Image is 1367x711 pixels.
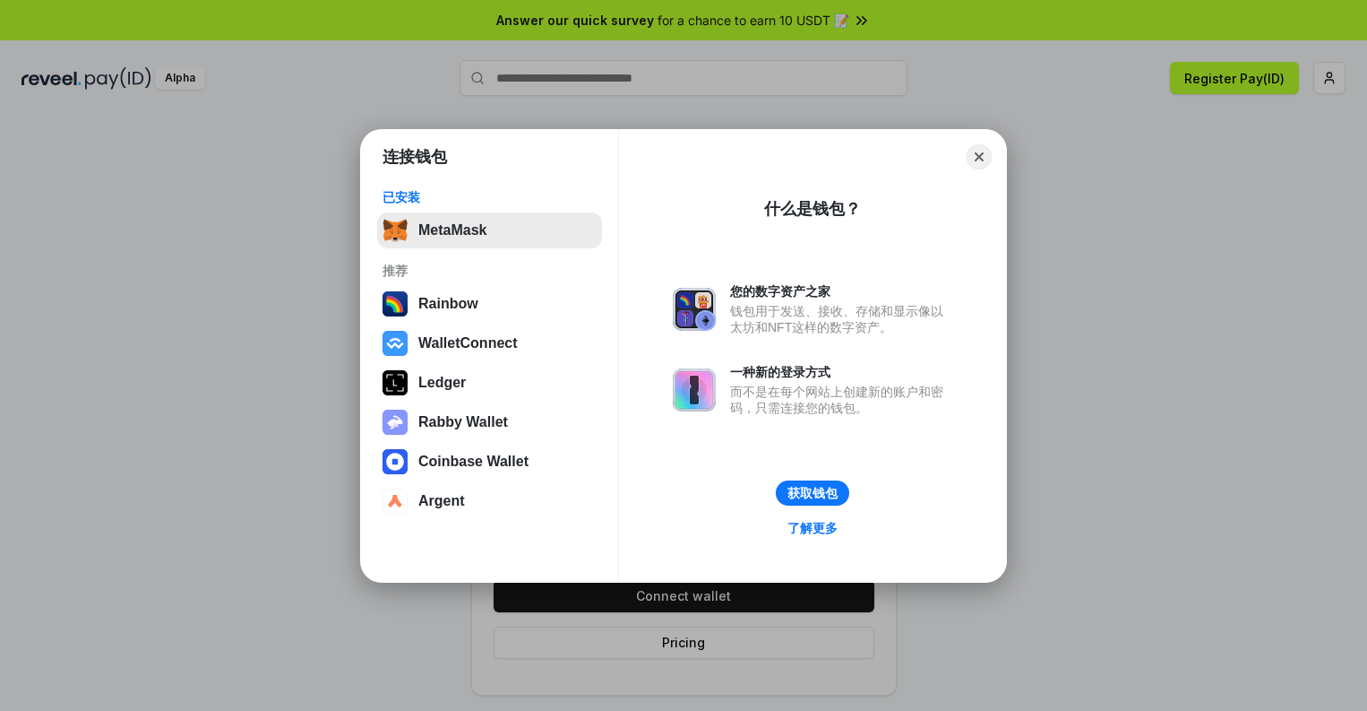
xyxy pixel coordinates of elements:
button: Coinbase Wallet [377,444,602,480]
img: svg+xml,%3Csvg%20xmlns%3D%22http%3A%2F%2Fwww.w3.org%2F2000%2Fsvg%22%20fill%3D%22none%22%20viewBox... [673,369,716,412]
button: Argent [377,483,602,519]
div: MetaMask [418,222,486,238]
img: svg+xml,%3Csvg%20xmlns%3D%22http%3A%2F%2Fwww.w3.org%2F2000%2Fsvg%22%20width%3D%2228%22%20height%3... [383,370,408,395]
img: svg+xml,%3Csvg%20fill%3D%22none%22%20height%3D%2233%22%20viewBox%3D%220%200%2035%2033%22%20width%... [383,218,408,243]
div: Ledger [418,375,466,391]
div: 了解更多 [787,520,838,536]
button: Close [967,144,992,169]
button: Rabby Wallet [377,404,602,440]
img: svg+xml,%3Csvg%20width%3D%2228%22%20height%3D%2228%22%20viewBox%3D%220%200%2028%2028%22%20fill%3D... [383,331,408,356]
div: 推荐 [383,263,597,279]
div: Argent [418,493,465,509]
div: 什么是钱包？ [764,198,861,220]
div: 钱包用于发送、接收、存储和显示像以太坊和NFT这样的数字资产。 [730,303,952,335]
button: WalletConnect [377,325,602,361]
img: svg+xml,%3Csvg%20width%3D%2228%22%20height%3D%2228%22%20viewBox%3D%220%200%2028%2028%22%20fill%3D... [383,449,408,474]
div: Rainbow [418,296,478,312]
img: svg+xml,%3Csvg%20width%3D%2228%22%20height%3D%2228%22%20viewBox%3D%220%200%2028%2028%22%20fill%3D... [383,489,408,514]
a: 了解更多 [777,516,848,540]
button: Ledger [377,365,602,401]
div: Rabby Wallet [418,414,508,430]
button: 获取钱包 [776,481,849,506]
h1: 连接钱包 [383,146,447,168]
img: svg+xml,%3Csvg%20width%3D%22120%22%20height%3D%22120%22%20viewBox%3D%220%200%20120%20120%22%20fil... [383,291,408,316]
div: WalletConnect [418,335,518,351]
div: Coinbase Wallet [418,454,529,470]
div: 您的数字资产之家 [730,283,952,299]
button: MetaMask [377,212,602,248]
div: 获取钱包 [787,485,838,501]
button: Rainbow [377,286,602,322]
img: svg+xml,%3Csvg%20xmlns%3D%22http%3A%2F%2Fwww.w3.org%2F2000%2Fsvg%22%20fill%3D%22none%22%20viewBox... [673,288,716,331]
div: 而不是在每个网站上创建新的账户和密码，只需连接您的钱包。 [730,384,952,416]
div: 一种新的登录方式 [730,364,952,380]
div: 已安装 [383,189,597,205]
img: svg+xml,%3Csvg%20xmlns%3D%22http%3A%2F%2Fwww.w3.org%2F2000%2Fsvg%22%20fill%3D%22none%22%20viewBox... [383,410,408,435]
